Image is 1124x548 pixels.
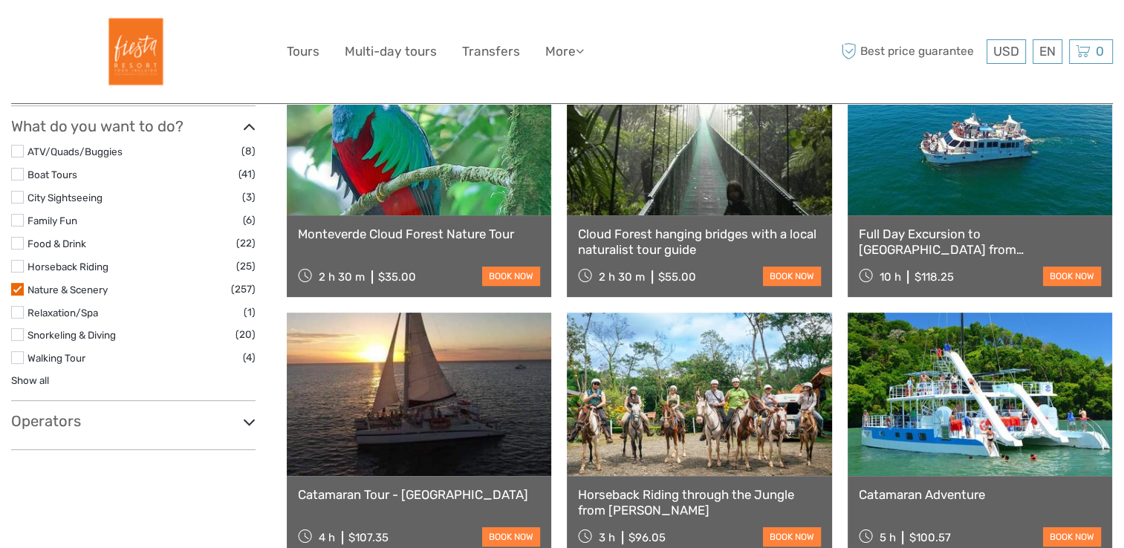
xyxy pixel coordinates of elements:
a: Monteverde Cloud Forest Nature Tour [298,226,540,241]
span: (6) [243,212,256,229]
span: (4) [243,349,256,366]
a: Full Day Excursion to [GEOGRAPHIC_DATA] from [GEOGRAPHIC_DATA] [859,226,1101,257]
a: book now [763,267,821,286]
span: (22) [236,235,256,252]
a: Catamaran Tour - [GEOGRAPHIC_DATA] [298,487,540,502]
div: $55.00 [658,270,696,284]
a: Relaxation/Spa [27,307,98,319]
span: 2 h 30 m [319,270,365,284]
a: ATV/Quads/Buggies [27,146,123,157]
div: $100.57 [909,531,950,544]
a: City Sightseeing [27,192,103,203]
a: Snorkeling & Diving [27,329,116,341]
a: Show all [11,374,49,386]
span: 2 h 30 m [599,270,645,284]
span: 4 h [319,531,335,544]
a: Cloud Forest hanging bridges with a local naturalist tour guide [578,226,820,257]
h3: Operators [11,412,256,430]
span: (1) [244,304,256,321]
a: book now [1043,267,1101,286]
span: 0 [1094,44,1106,59]
span: (25) [236,258,256,275]
a: Boat Tours [27,169,77,180]
h3: What do you want to do? [11,117,256,135]
div: $96.05 [628,531,666,544]
a: Food & Drink [27,238,86,249]
a: book now [482,267,540,286]
span: (3) [242,189,256,206]
span: 5 h [879,531,895,544]
span: 10 h [879,270,900,284]
a: Catamaran Adventure [859,487,1101,502]
a: book now [763,527,821,547]
span: (41) [238,166,256,183]
span: (257) [231,281,256,298]
span: USD [993,44,1019,59]
div: $107.35 [348,531,389,544]
button: Open LiveChat chat widget [171,23,189,41]
a: Horseback Riding [27,261,108,273]
span: 3 h [599,531,615,544]
a: Transfers [462,41,520,62]
div: $35.00 [378,270,416,284]
a: Nature & Scenery [27,284,108,296]
span: (20) [235,326,256,343]
div: $118.25 [914,270,953,284]
a: book now [1043,527,1101,547]
span: Best price guarantee [837,39,983,64]
a: Tours [287,41,319,62]
a: Family Fun [27,215,77,226]
div: EN [1033,39,1062,64]
a: book now [482,527,540,547]
a: More [545,41,584,62]
a: Walking Tour [27,352,85,364]
span: (8) [241,143,256,160]
a: Multi-day tours [345,41,437,62]
p: We're away right now. Please check back later! [21,26,168,38]
img: Fiesta Resort [93,11,174,92]
a: Horseback Riding through the Jungle from [PERSON_NAME] [578,487,820,518]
